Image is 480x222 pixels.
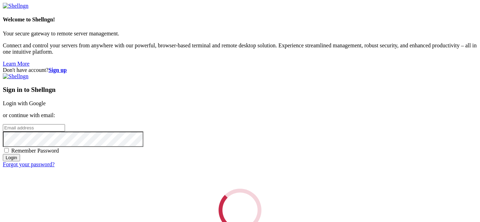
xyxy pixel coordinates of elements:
h3: Sign in to Shellngn [3,86,477,94]
input: Remember Password [4,148,9,153]
input: Login [3,154,20,161]
a: Login with Google [3,100,46,106]
h4: Welcome to Shellngn! [3,16,477,23]
p: Connect and control your servers from anywhere with our powerful, browser-based terminal and remo... [3,42,477,55]
img: Shellngn [3,3,28,9]
input: Email address [3,124,65,132]
p: Your secure gateway to remote server management. [3,31,477,37]
a: Learn More [3,61,30,67]
a: Forgot your password? [3,161,54,167]
p: or continue with email: [3,112,477,119]
img: Shellngn [3,73,28,80]
div: Don't have account? [3,67,477,73]
span: Remember Password [11,148,59,154]
a: Sign up [48,67,67,73]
